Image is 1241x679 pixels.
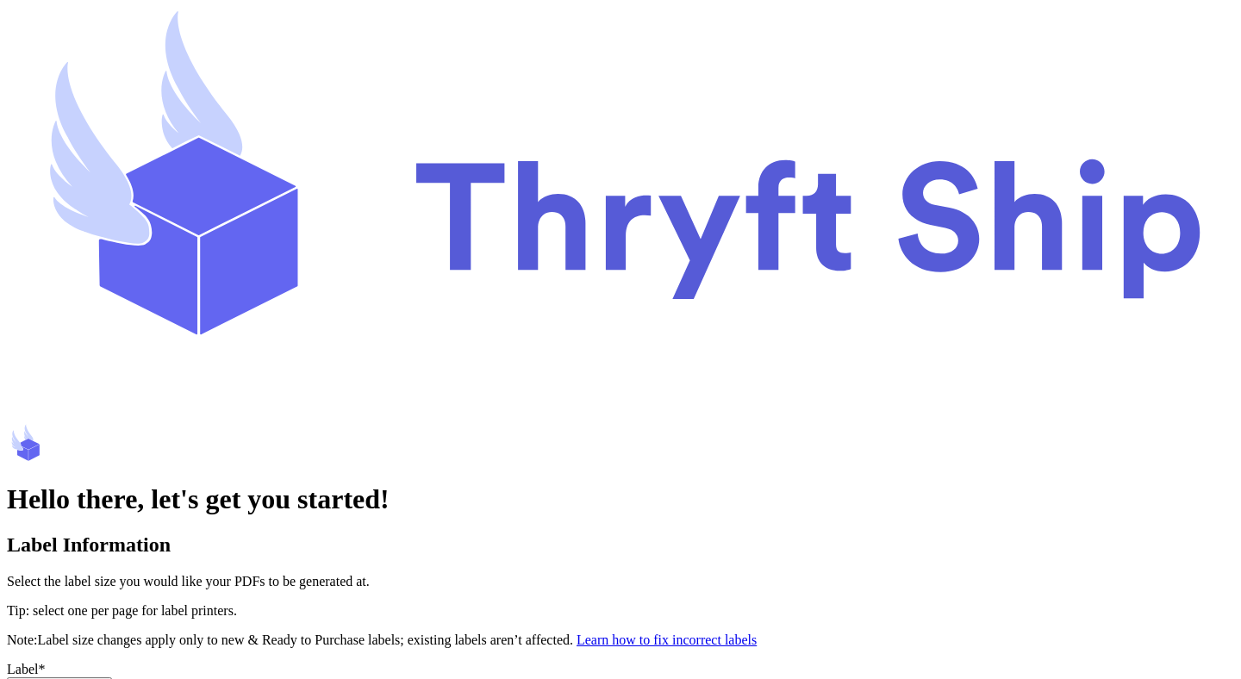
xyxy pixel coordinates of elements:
label: Label [7,662,45,676]
h2: Label Information [7,533,1234,557]
p: Label size changes apply only to new & Ready to Purchase labels; existing labels aren’t affected. [7,632,1234,648]
h1: Hello there, let's get you started! [7,483,1234,515]
p: Select the label size you would like your PDFs to be generated at. [7,574,1234,589]
p: Tip: select one per page for label printers. [7,603,1234,619]
a: Learn how to fix incorrect labels [577,632,757,647]
span: Note: [7,632,38,647]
